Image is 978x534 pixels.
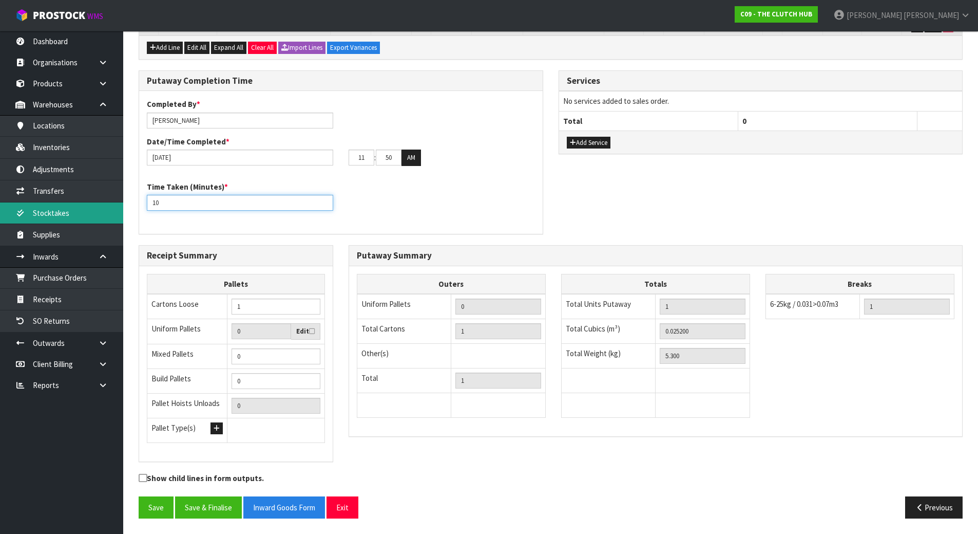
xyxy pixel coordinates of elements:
input: Manual [232,348,320,364]
input: TOTAL PACKS [455,373,541,389]
input: UNIFORM P + MIXED P + BUILD P [232,398,320,414]
td: : [374,150,376,166]
input: Manual [232,373,320,389]
th: Total [559,111,738,131]
h3: Putaway Completion Time [147,76,535,86]
span: 6-25kg / 0.031>0.07m3 [770,299,838,309]
label: Edit [296,326,315,337]
h3: Putaway Summary [357,251,954,261]
input: OUTERS TOTAL = CTN [455,323,541,339]
input: HH [349,150,374,165]
button: Exit [327,496,358,519]
button: Previous [905,496,963,519]
button: Import Lines [278,42,325,54]
td: Total Cubics (m³) [561,319,656,344]
small: WMS [87,11,103,21]
input: Manual [232,299,320,315]
button: AM [401,150,421,166]
td: Pallet Type(s) [147,418,227,443]
input: Time Taken [147,195,333,211]
td: No services added to sales order. [559,91,963,111]
td: Total Units Putaway [561,294,656,319]
h3: Services [567,76,955,86]
input: UNIFORM P LINES [455,299,541,315]
td: Total [357,369,451,393]
button: Inward Goods Form [243,496,325,519]
td: Build Pallets [147,369,227,393]
td: Uniform Pallets [357,294,451,319]
button: Export Variances [327,42,380,54]
td: Mixed Pallets [147,344,227,369]
td: Other(s) [357,344,451,369]
input: Date/Time completed [147,150,333,165]
button: Add Line [147,42,183,54]
label: Time Taken (Minutes) [147,181,228,192]
span: [PERSON_NAME] [904,10,959,20]
span: ProStock [33,9,85,22]
th: Totals [561,274,750,294]
td: Pallet Hoists Unloads [147,393,227,418]
span: 0 [742,116,746,126]
h3: Receipt Summary [147,251,325,261]
strong: C09 - THE CLUTCH HUB [740,10,812,19]
input: MM [376,150,401,165]
button: Add Service [567,137,610,149]
th: Outers [357,274,545,294]
label: Completed By [147,99,200,109]
td: Total Cartons [357,319,451,344]
button: Expand All [211,42,246,54]
button: Save & Finalise [175,496,242,519]
button: Save [139,496,174,519]
span: [PERSON_NAME] [847,10,902,20]
button: Edit All [184,42,209,54]
a: C09 - THE CLUTCH HUB [735,6,818,23]
button: Clear All [248,42,277,54]
span: Expand All [214,43,243,52]
td: Total Weight (kg) [561,344,656,369]
td: Uniform Pallets [147,319,227,344]
input: Uniform Pallets [232,323,291,339]
td: Cartons Loose [147,294,227,319]
label: Show child lines in form outputs. [139,473,264,486]
label: Date/Time Completed [147,136,229,147]
th: Pallets [147,274,325,294]
th: Breaks [765,274,954,294]
img: cube-alt.png [15,9,28,22]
